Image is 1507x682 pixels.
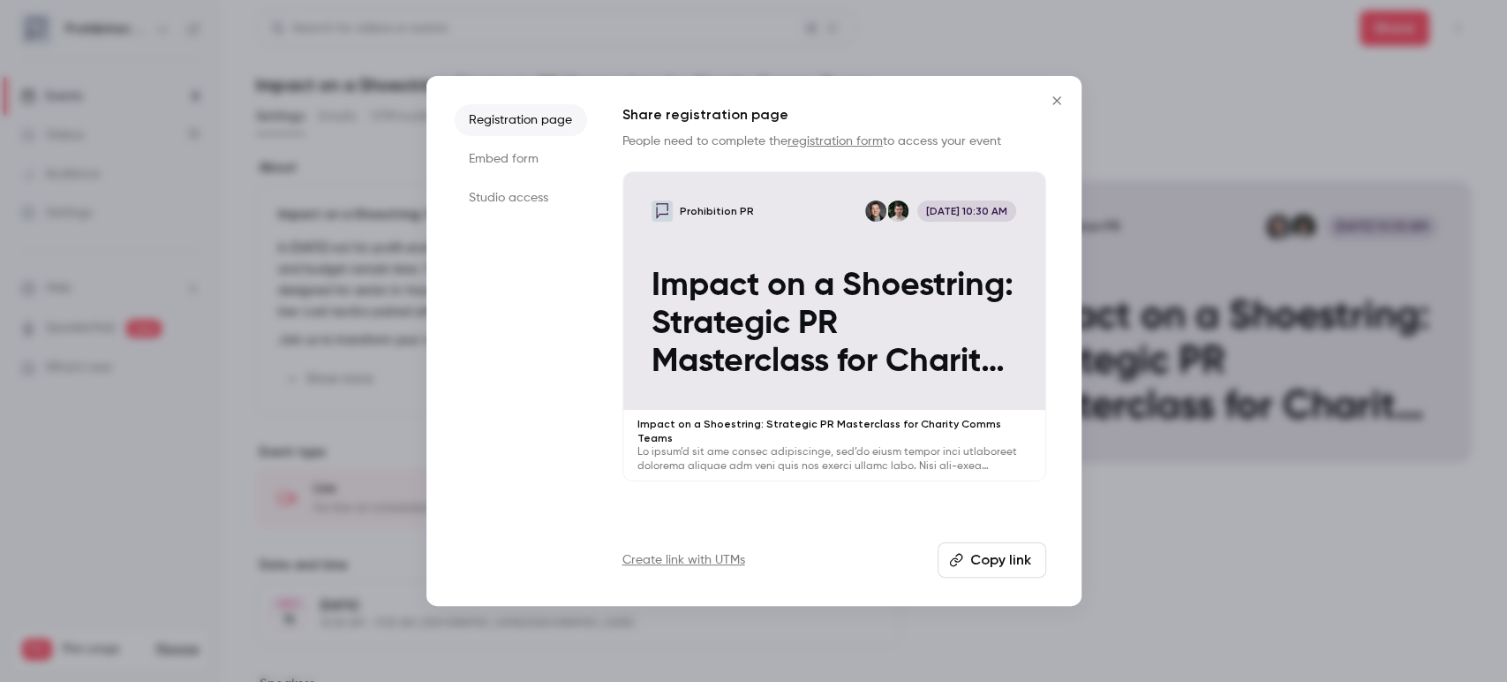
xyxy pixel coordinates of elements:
h1: Share registration page [622,104,1046,125]
p: Prohibition PR [680,204,754,218]
p: Lo ipsum’d sit ame consec adipiscinge, sed’do eiusm tempor inci utlaboreet dolorema aliquae adm v... [637,445,1031,474]
button: Copy link [938,542,1046,578]
p: Impact on a Shoestring: Strategic PR Masterclass for Charity Comms Teams [652,267,1016,382]
span: [DATE] 10:30 AM [917,201,1017,222]
button: Close [1039,83,1074,118]
li: Registration page [455,104,587,136]
p: People need to complete the to access your event [622,133,1046,150]
a: Create link with UTMs [622,551,745,569]
li: Studio access [455,182,587,214]
li: Embed form [455,143,587,175]
p: Impact on a Shoestring: Strategic PR Masterclass for Charity Comms Teams [637,417,1031,445]
img: Impact on a Shoestring: Strategic PR Masterclass for Charity Comms Teams [652,201,673,222]
a: Impact on a Shoestring: Strategic PR Masterclass for Charity Comms TeamsProhibition PRWill Ockend... [622,171,1046,481]
img: Chris Norton [865,201,886,222]
a: registration form [787,135,883,148]
img: Will Ockenden [887,201,908,222]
